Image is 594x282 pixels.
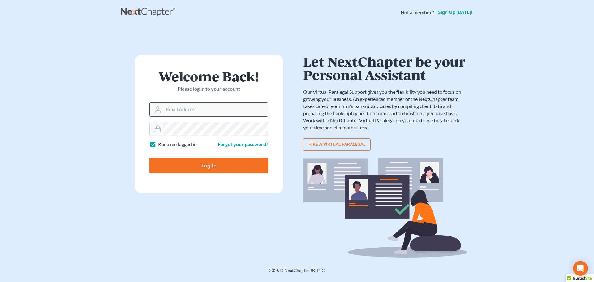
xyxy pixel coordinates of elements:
a: Forgot your password? [218,141,268,147]
div: Open Intercom Messenger [573,261,588,276]
img: virtual_paralegal_bg-b12c8cf30858a2b2c02ea913d52db5c468ecc422855d04272ea22d19010d70dc.svg [303,158,467,258]
div: 2025 © NextChapterBK, INC [121,267,473,279]
h1: Let NextChapter be your Personal Assistant [303,55,467,81]
a: Hire a virtual paralegal [303,138,371,151]
h1: Welcome Back! [149,70,268,83]
strong: Not a member? [401,9,434,16]
input: Email Address [164,103,268,116]
input: Log In [149,158,268,173]
label: Keep me logged in [158,141,197,148]
a: Sign up [DATE]! [437,10,473,15]
p: Our Virtual Paralegal Support gives you the flexibility you need to focus on growing your busines... [303,89,467,131]
p: Please log in to your account [149,85,268,93]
